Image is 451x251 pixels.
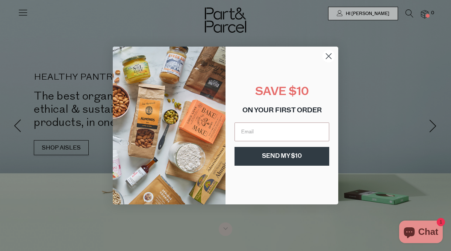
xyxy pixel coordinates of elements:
[242,107,322,114] span: ON YOUR FIRST ORDER
[421,10,428,18] a: 0
[322,50,335,63] button: Close dialog
[344,11,389,17] span: Hi [PERSON_NAME]
[235,147,329,166] button: SEND MY $10
[328,7,398,20] a: Hi [PERSON_NAME]
[429,10,436,17] span: 0
[255,86,309,98] span: SAVE $10
[235,122,329,141] input: Email
[205,8,246,33] img: Part&Parcel
[113,47,225,204] img: 8150f546-27cf-4737-854f-2b4f1cdd6266.png
[397,221,445,245] inbox-online-store-chat: Shopify online store chat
